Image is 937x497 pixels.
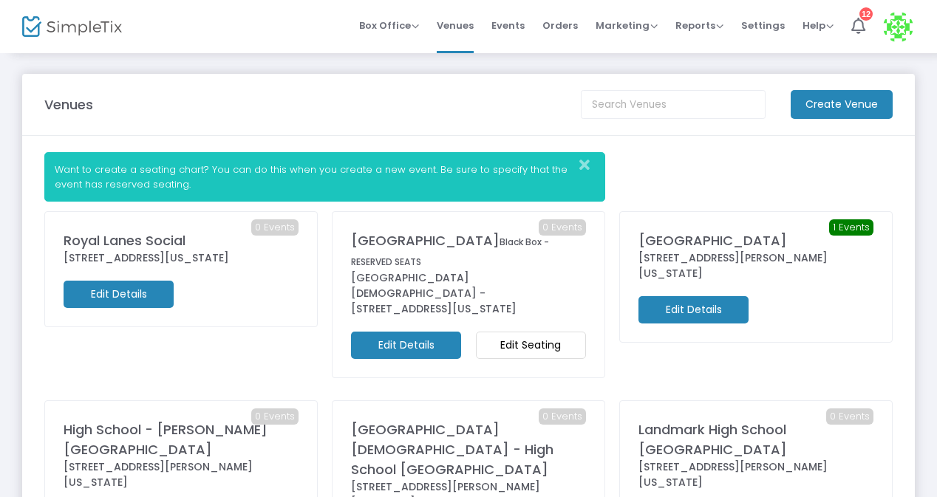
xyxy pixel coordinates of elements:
div: High School - [PERSON_NAME][GEOGRAPHIC_DATA] [64,419,299,459]
span: Reports [675,18,723,32]
span: 1 Events [829,219,873,236]
span: Marketing [596,18,658,32]
div: [GEOGRAPHIC_DATA][DEMOGRAPHIC_DATA] - High School [GEOGRAPHIC_DATA] [351,419,586,479]
m-button: Create Venue [791,90,893,119]
div: [STREET_ADDRESS][US_STATE] [64,250,299,266]
span: Help [803,18,834,32]
div: [STREET_ADDRESS][PERSON_NAME][US_STATE] [64,459,299,490]
span: 0 Events [826,408,873,425]
span: 0 Events [251,219,299,236]
span: 0 Events [539,408,586,425]
div: 12 [859,7,873,21]
div: Royal Lanes Social [64,230,299,250]
span: Settings [741,7,785,44]
button: Close [575,153,604,177]
div: [GEOGRAPHIC_DATA] [638,230,873,250]
m-button: Edit Seating [476,332,586,359]
input: Search Venues [581,90,766,119]
span: Box Office [359,18,419,32]
span: 0 Events [251,408,299,425]
div: [STREET_ADDRESS][PERSON_NAME][US_STATE] [638,250,873,281]
span: Orders [542,7,578,44]
m-button: Edit Details [64,281,174,308]
div: Landmark High School [GEOGRAPHIC_DATA] [638,419,873,459]
div: [STREET_ADDRESS][PERSON_NAME][US_STATE] [638,459,873,490]
div: [GEOGRAPHIC_DATA][DEMOGRAPHIC_DATA] - [STREET_ADDRESS][US_STATE] [351,270,586,317]
m-panel-title: Venues [44,95,93,114]
span: 0 Events [539,219,586,236]
span: Venues [437,7,474,44]
m-button: Edit Details [351,332,461,359]
span: Events [491,7,525,44]
div: Want to create a seating chart? You can do this when you create a new event. Be sure to specify t... [44,152,605,202]
m-button: Edit Details [638,296,749,323]
div: [GEOGRAPHIC_DATA] [351,230,586,270]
